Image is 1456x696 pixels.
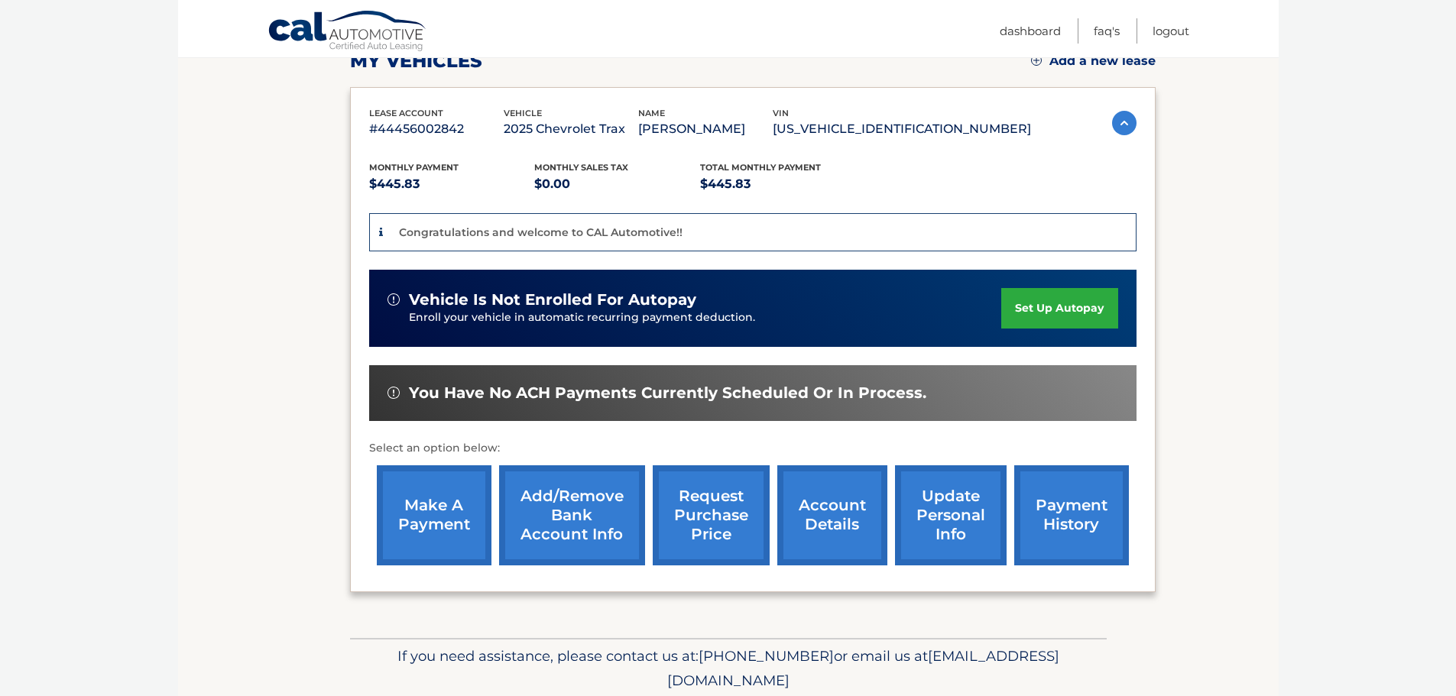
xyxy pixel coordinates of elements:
p: $445.83 [700,173,866,195]
a: Add a new lease [1031,53,1156,69]
p: [PERSON_NAME] [638,118,773,140]
a: FAQ's [1094,18,1120,44]
span: vehicle is not enrolled for autopay [409,290,696,309]
p: #44456002842 [369,118,504,140]
span: Total Monthly Payment [700,162,821,173]
span: [PHONE_NUMBER] [699,647,834,665]
span: vin [773,108,789,118]
p: $445.83 [369,173,535,195]
span: Monthly Payment [369,162,459,173]
a: Logout [1153,18,1189,44]
a: payment history [1014,465,1129,565]
span: Monthly sales Tax [534,162,628,173]
a: Cal Automotive [268,10,428,54]
p: If you need assistance, please contact us at: or email us at [360,644,1097,693]
a: update personal info [895,465,1007,565]
img: accordion-active.svg [1112,111,1137,135]
p: Congratulations and welcome to CAL Automotive!! [399,225,683,239]
span: vehicle [504,108,542,118]
span: name [638,108,665,118]
a: account details [777,465,887,565]
a: Add/Remove bank account info [499,465,645,565]
span: You have no ACH payments currently scheduled or in process. [409,384,926,403]
img: alert-white.svg [388,387,400,399]
p: $0.00 [534,173,700,195]
a: set up autopay [1001,288,1117,329]
a: make a payment [377,465,491,565]
p: 2025 Chevrolet Trax [504,118,638,140]
a: request purchase price [653,465,770,565]
h2: my vehicles [350,50,482,73]
span: lease account [369,108,443,118]
p: Select an option below: [369,439,1137,458]
p: [US_VEHICLE_IDENTIFICATION_NUMBER] [773,118,1031,140]
p: Enroll your vehicle in automatic recurring payment deduction. [409,309,1002,326]
img: alert-white.svg [388,293,400,306]
img: add.svg [1031,55,1042,66]
a: Dashboard [1000,18,1061,44]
